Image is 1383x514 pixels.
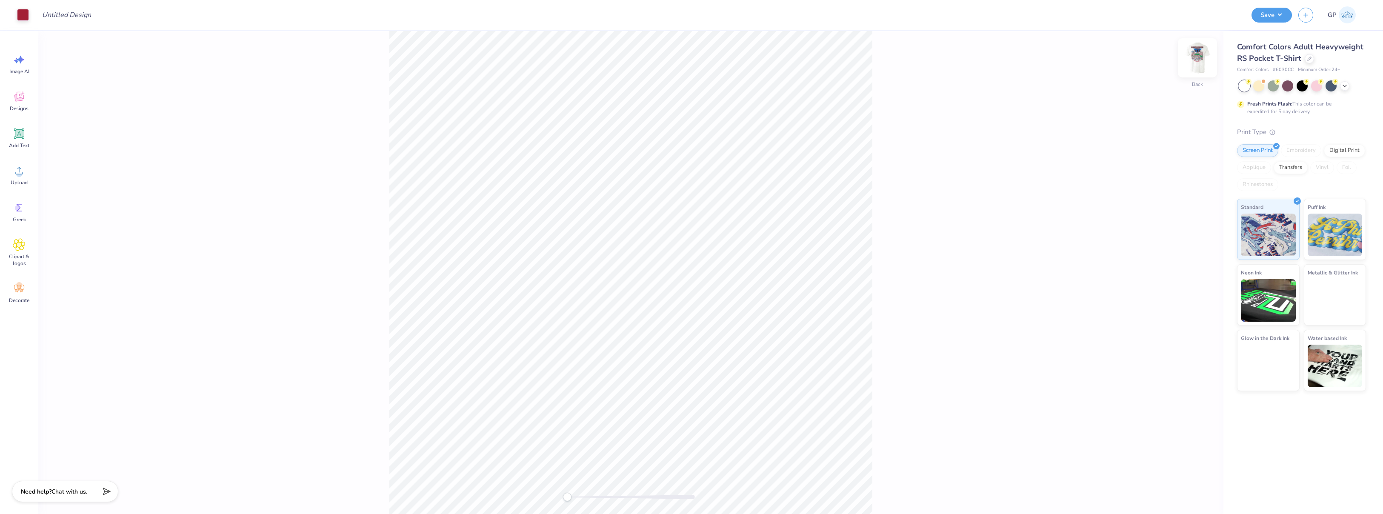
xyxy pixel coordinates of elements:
img: Glow in the Dark Ink [1241,345,1296,387]
img: Germaine Penalosa [1339,6,1356,23]
img: Standard [1241,214,1296,256]
div: Applique [1237,161,1271,174]
span: Clipart & logos [5,253,33,267]
span: Decorate [9,297,29,304]
span: Image AI [9,68,29,75]
span: Water based Ink [1308,334,1347,343]
span: Neon Ink [1241,268,1262,277]
div: Digital Print [1324,144,1365,157]
span: Comfort Colors Adult Heavyweight RS Pocket T-Shirt [1237,42,1363,63]
img: Neon Ink [1241,279,1296,322]
button: Save [1252,8,1292,23]
span: Glow in the Dark Ink [1241,334,1289,343]
div: Rhinestones [1237,178,1278,191]
span: Standard [1241,203,1263,211]
div: Vinyl [1310,161,1334,174]
div: Foil [1337,161,1357,174]
a: GP [1324,6,1360,23]
span: Minimum Order: 24 + [1298,66,1340,74]
div: Transfers [1274,161,1308,174]
img: Water based Ink [1308,345,1363,387]
img: Puff Ink [1308,214,1363,256]
span: Upload [11,179,28,186]
span: Metallic & Glitter Ink [1308,268,1358,277]
img: Metallic & Glitter Ink [1308,279,1363,322]
div: Back [1192,80,1203,88]
div: This color can be expedited for 5 day delivery. [1247,100,1352,115]
span: # 6030CC [1273,66,1294,74]
strong: Need help? [21,488,51,496]
div: Embroidery [1281,144,1321,157]
span: Chat with us. [51,488,87,496]
span: Designs [10,105,29,112]
span: GP [1328,10,1337,20]
strong: Fresh Prints Flash: [1247,100,1292,107]
span: Comfort Colors [1237,66,1269,74]
span: Greek [13,216,26,223]
input: Untitled Design [35,6,98,23]
span: Add Text [9,142,29,149]
div: Screen Print [1237,144,1278,157]
img: Back [1180,41,1214,75]
span: Puff Ink [1308,203,1326,211]
div: Print Type [1237,127,1366,137]
div: Accessibility label [563,493,571,501]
